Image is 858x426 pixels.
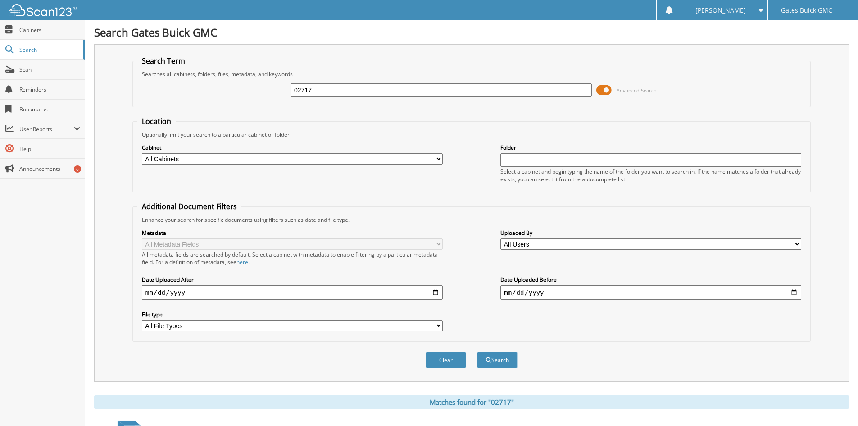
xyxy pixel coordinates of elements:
[477,352,518,368] button: Search
[500,229,801,237] label: Uploaded By
[617,87,657,94] span: Advanced Search
[500,276,801,284] label: Date Uploaded Before
[500,168,801,183] div: Select a cabinet and begin typing the name of the folder you want to search in. If the name match...
[137,70,806,78] div: Searches all cabinets, folders, files, metadata, and keywords
[137,216,806,224] div: Enhance your search for specific documents using filters such as date and file type.
[142,311,443,318] label: File type
[19,105,80,113] span: Bookmarks
[19,145,80,153] span: Help
[19,125,74,133] span: User Reports
[500,285,801,300] input: end
[142,276,443,284] label: Date Uploaded After
[19,66,80,73] span: Scan
[9,4,77,16] img: scan123-logo-white.svg
[19,86,80,93] span: Reminders
[142,251,443,266] div: All metadata fields are searched by default. Select a cabinet with metadata to enable filtering b...
[19,26,80,34] span: Cabinets
[137,131,806,138] div: Optionally limit your search to a particular cabinet or folder
[19,165,80,173] span: Announcements
[142,285,443,300] input: start
[236,258,248,266] a: here
[142,144,443,151] label: Cabinet
[142,229,443,237] label: Metadata
[137,116,176,126] legend: Location
[19,46,79,54] span: Search
[137,56,190,66] legend: Search Term
[500,144,801,151] label: Folder
[426,352,466,368] button: Clear
[94,395,849,409] div: Matches found for "02717"
[137,202,241,211] legend: Additional Document Filters
[695,8,746,13] span: [PERSON_NAME]
[781,8,832,13] span: Gates Buick GMC
[74,165,81,173] div: 6
[94,25,849,40] h1: Search Gates Buick GMC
